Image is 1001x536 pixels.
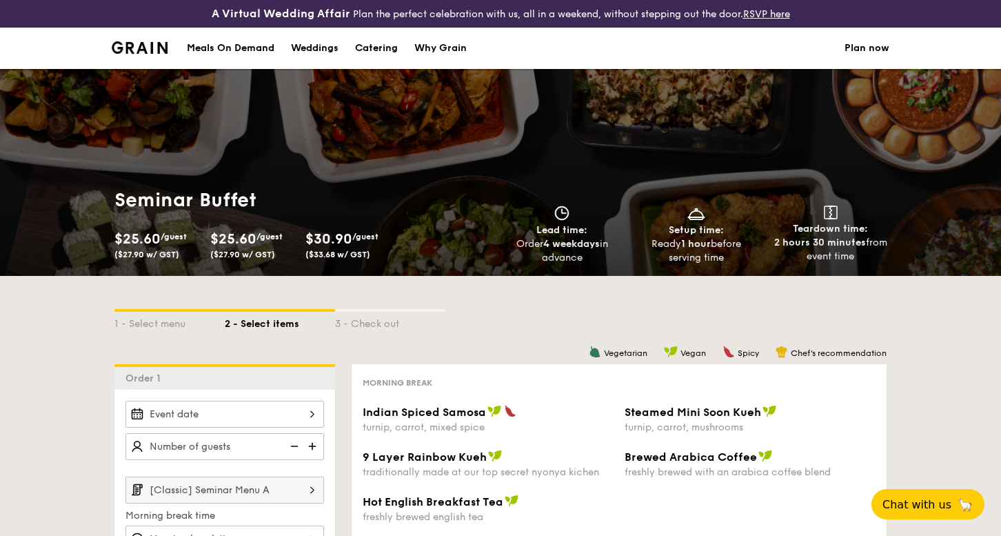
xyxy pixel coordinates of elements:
span: 9 Layer Rainbow Kueh [363,450,487,464]
img: icon-spicy.37a8142b.svg [504,405,516,417]
a: Weddings [283,28,347,69]
div: Why Grain [414,28,467,69]
img: icon-chef-hat.a58ddaea.svg [776,346,788,358]
span: Teardown time: [793,223,868,235]
img: Grain [112,41,168,54]
span: ($27.90 w/ GST) [210,250,275,259]
input: Number of guests [125,433,324,460]
img: icon-vegan.f8ff3823.svg [487,405,501,417]
a: Plan now [845,28,889,69]
span: $25.60 [210,231,256,248]
img: icon-spicy.37a8142b.svg [722,346,735,358]
img: icon-add.58712e84.svg [303,433,324,459]
div: traditionally made at our top secret nyonya kichen [363,466,614,478]
span: Lead time: [536,224,587,236]
h4: A Virtual Wedding Affair [212,6,350,22]
span: 🦙 [957,497,973,513]
img: icon-chevron-right.3c0dfbd6.svg [301,477,324,503]
span: Order 1 [125,373,166,384]
a: RSVP here [743,8,790,20]
div: freshly brewed with an arabica coffee blend [625,466,876,478]
img: icon-reduce.1d2dbef1.svg [283,433,303,459]
img: icon-vegetarian.fe4039eb.svg [589,346,601,358]
div: turnip, carrot, mixed spice [363,421,614,433]
h1: Seminar Buffet [114,188,390,212]
span: ($27.90 w/ GST) [114,250,179,259]
div: Order in advance [501,237,624,265]
div: from event time [769,236,892,264]
img: icon-vegan.f8ff3823.svg [758,450,772,462]
div: Weddings [291,28,338,69]
div: Catering [355,28,398,69]
img: icon-vegan.f8ff3823.svg [505,495,518,507]
img: icon-dish.430c3a2e.svg [686,206,707,221]
span: Brewed Arabica Coffee [625,450,757,464]
span: /guest [161,232,187,241]
label: Morning break time [125,509,324,523]
div: Meals On Demand [187,28,274,69]
span: /guest [256,232,283,241]
span: ($33.68 w/ GST) [305,250,370,259]
span: $25.60 [114,231,161,248]
span: Morning break [363,378,432,388]
a: Meals On Demand [179,28,283,69]
a: Catering [347,28,406,69]
div: freshly brewed english tea [363,511,614,523]
strong: 1 hour [681,238,711,250]
div: 2 - Select items [225,312,335,331]
span: Chef's recommendation [791,348,887,358]
div: turnip, carrot, mushrooms [625,421,876,433]
a: Why Grain [406,28,475,69]
img: icon-clock.2db775ea.svg [552,206,572,221]
a: Logotype [112,41,168,54]
span: $30.90 [305,231,352,248]
span: Vegan [680,348,706,358]
span: /guest [352,232,378,241]
span: Setup time: [669,224,724,236]
span: Vegetarian [604,348,647,358]
button: Chat with us🦙 [871,489,984,519]
span: Steamed Mini Soon Kueh [625,406,761,419]
img: icon-teardown.65201eee.svg [824,206,838,219]
span: Chat with us [882,498,951,511]
div: Ready before serving time [635,237,758,265]
span: Spicy [738,348,759,358]
img: icon-vegan.f8ff3823.svg [488,450,502,462]
span: Indian Spiced Samosa [363,406,486,419]
strong: 2 hours 30 minutes [774,237,866,248]
div: Plan the perfect celebration with us, all in a weekend, without stepping out the door. [167,6,834,22]
img: icon-vegan.f8ff3823.svg [762,405,776,417]
strong: 4 weekdays [543,238,600,250]
span: Hot English Breakfast Tea [363,495,503,508]
div: 1 - Select menu [114,312,225,331]
img: icon-vegan.f8ff3823.svg [664,346,678,358]
input: Event date [125,401,324,428]
div: 3 - Check out [335,312,445,331]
